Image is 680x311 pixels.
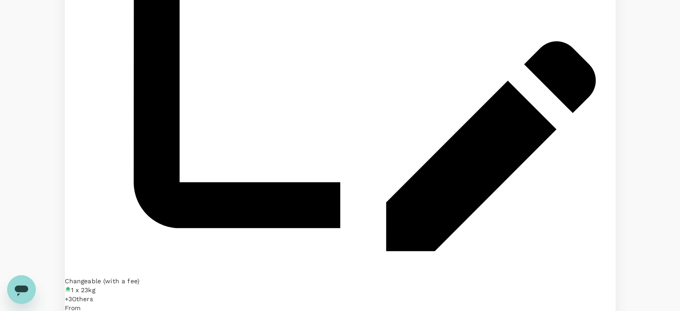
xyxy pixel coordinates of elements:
[65,294,616,303] div: +3Others
[65,304,81,311] span: From
[7,275,36,304] iframe: Button to launch messaging window
[65,295,72,302] span: + 3
[72,295,93,302] span: Others
[65,285,616,294] div: 1 x 23kg
[71,286,95,293] span: 1 x 23kg
[65,277,139,284] span: Changeable (with a fee)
